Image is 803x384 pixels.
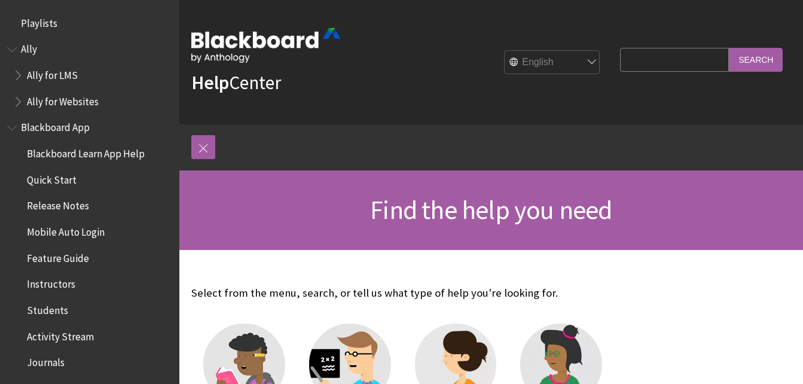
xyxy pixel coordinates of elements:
span: Feature Guide [27,248,89,264]
span: Students [27,300,68,316]
span: Ally for Websites [27,92,99,108]
span: Find the help you need [370,193,612,226]
strong: Help [191,71,229,95]
span: Release Notes [27,196,89,212]
input: Search [729,48,783,71]
span: Ally [21,39,37,56]
a: HelpCenter [191,71,281,95]
span: Mobile Auto Login [27,222,105,238]
span: Instructors [27,275,75,291]
select: Site Language Selector [505,51,600,75]
span: Journals [27,353,65,369]
span: Quick Start [27,170,77,186]
p: Select from the menu, search, or tell us what type of help you're looking for. [191,285,614,301]
span: Blackboard App [21,118,90,134]
nav: Book outline for Playlists [7,13,172,33]
span: Ally for LMS [27,65,78,81]
img: Blackboard by Anthology [191,28,341,63]
span: Blackboard Learn App Help [27,144,145,160]
span: Activity Stream [27,327,94,343]
nav: Book outline for Anthology Ally Help [7,39,172,112]
span: Playlists [21,13,57,29]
